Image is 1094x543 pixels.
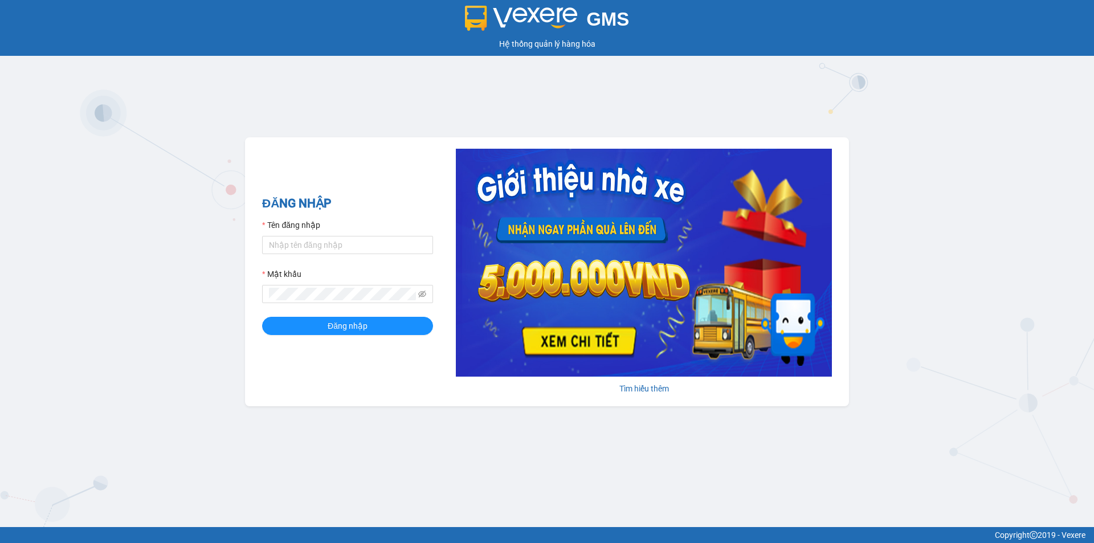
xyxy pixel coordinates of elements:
div: Copyright 2019 - Vexere [9,529,1085,541]
img: banner-0 [456,149,832,377]
span: eye-invisible [418,290,426,298]
span: copyright [1030,531,1038,539]
div: Tìm hiểu thêm [456,382,832,395]
span: GMS [586,9,629,30]
div: Hệ thống quản lý hàng hóa [3,38,1091,50]
input: Mật khẩu [269,288,416,300]
span: Đăng nhập [328,320,368,332]
button: Đăng nhập [262,317,433,335]
a: GMS [465,17,630,26]
label: Tên đăng nhập [262,219,320,231]
h2: ĐĂNG NHẬP [262,194,433,213]
input: Tên đăng nhập [262,236,433,254]
label: Mật khẩu [262,268,301,280]
img: logo 2 [465,6,578,31]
